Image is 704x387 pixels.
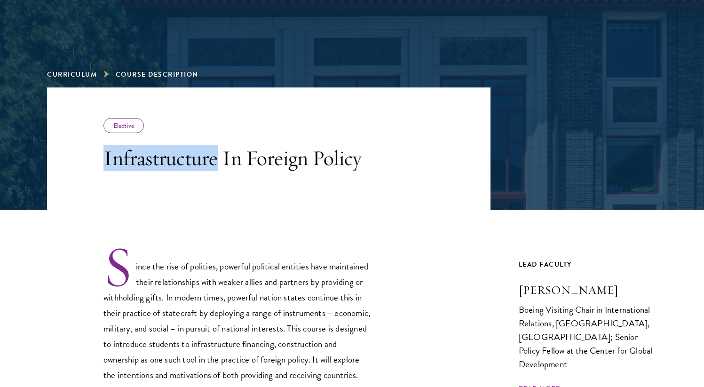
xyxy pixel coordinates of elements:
div: Lead Faculty [519,259,657,270]
div: Boeing Visiting Chair in International Relations, [GEOGRAPHIC_DATA], [GEOGRAPHIC_DATA]; Senior Po... [519,303,657,371]
div: Elective [103,118,144,133]
a: Curriculum [47,70,97,79]
h3: Infrastructure In Foreign Policy [103,145,372,171]
span: Course Description [116,70,198,79]
h3: [PERSON_NAME] [519,282,657,298]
